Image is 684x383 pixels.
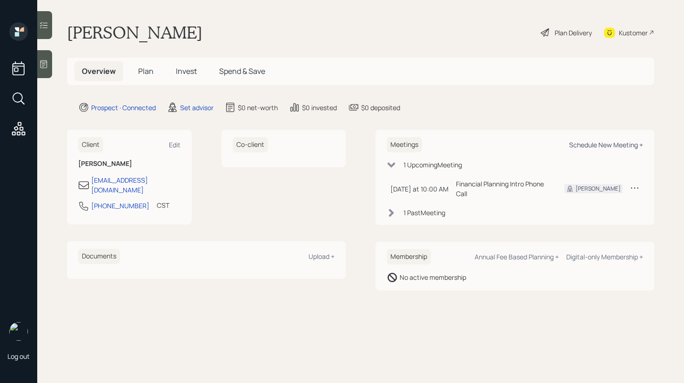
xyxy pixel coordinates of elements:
div: [PHONE_NUMBER] [91,201,149,211]
div: [EMAIL_ADDRESS][DOMAIN_NAME] [91,175,181,195]
div: $0 deposited [361,103,400,112]
div: [PERSON_NAME] [576,185,621,193]
div: Plan Delivery [555,28,592,38]
h1: [PERSON_NAME] [67,22,202,43]
div: $0 net-worth [238,103,278,112]
h6: Documents [78,249,120,264]
div: Financial Planning Intro Phone Call [456,179,550,198]
h6: [PERSON_NAME] [78,160,181,168]
span: Invest [176,66,197,76]
div: 1 Upcoming Meeting [403,160,462,170]
div: Log out [7,352,30,361]
div: Set advisor [180,103,214,112]
div: Annual Fee Based Planning + [475,252,559,261]
span: Plan [138,66,154,76]
div: Edit [169,140,181,149]
div: $0 invested [302,103,337,112]
div: Upload + [308,252,335,261]
div: [DATE] at 10:00 AM [390,184,449,194]
h6: Membership [387,249,431,264]
div: Kustomer [619,28,648,38]
span: Spend & Save [219,66,265,76]
div: No active membership [400,272,466,282]
img: retirable_logo.png [9,322,28,341]
div: CST [157,200,169,210]
div: 1 Past Meeting [403,208,445,218]
h6: Co-client [233,137,268,152]
span: Overview [82,66,116,76]
h6: Meetings [387,137,422,152]
div: Prospect · Connected [91,103,156,112]
div: Schedule New Meeting + [569,140,643,149]
div: Digital-only Membership + [566,252,643,261]
h6: Client [78,137,103,152]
